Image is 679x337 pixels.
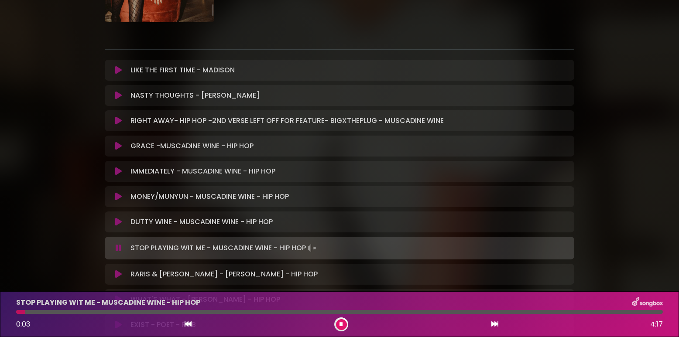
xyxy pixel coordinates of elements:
p: STOP PLAYING WIT ME - MUSCADINE WINE - HIP HOP [16,297,200,308]
p: GRACE -MUSCADINE WINE - HIP HOP [130,141,254,151]
span: 4:17 [650,319,663,330]
p: IMMEDIATELY - MUSCADINE WINE - HIP HOP [130,166,275,177]
img: songbox-logo-white.png [632,297,663,308]
p: MONEY/MUNYUN - MUSCADINE WINE - HIP HOP [130,191,289,202]
p: RARIS & [PERSON_NAME] - [PERSON_NAME] - HIP HOP [130,269,318,279]
span: 0:03 [16,319,30,329]
p: LIKE THE FIRST TIME - MADISON [130,65,235,75]
p: RIGHT AWAY- HIP HOP -2ND VERSE LEFT OFF FOR FEATURE- BIGXTHEPLUG - MUSCADINE WINE [130,116,444,126]
p: STOP PLAYING WIT ME - MUSCADINE WINE - HIP HOP [130,242,318,254]
p: DUTTY WINE - MUSCADINE WINE - HIP HOP [130,217,273,227]
img: waveform4.gif [306,242,318,254]
p: NASTY THOUGHTS - [PERSON_NAME] [130,90,260,101]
